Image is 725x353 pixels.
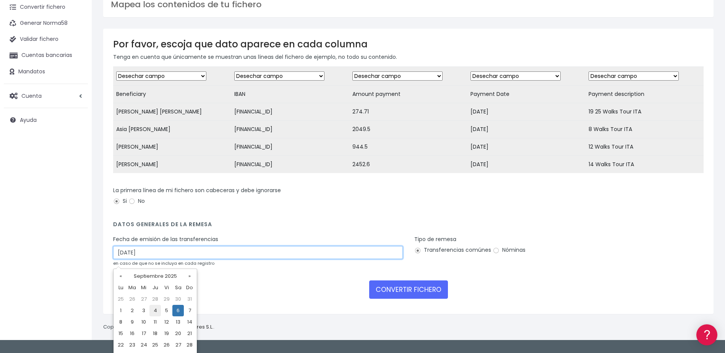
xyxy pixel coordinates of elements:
td: 2049.5 [349,121,467,138]
td: 26 [127,293,138,305]
a: Generar Norma58 [4,15,88,31]
td: [FINANCIAL_ID] [231,138,349,156]
td: 2 [127,305,138,316]
a: Información general [8,65,145,77]
td: 31 [184,293,195,305]
td: [FINANCIAL_ID] [231,103,349,121]
td: 18 [149,328,161,339]
th: Mi [138,282,149,293]
label: Nóminas [493,246,526,254]
td: 14 [184,316,195,328]
td: 28 [149,293,161,305]
th: Do [184,282,195,293]
td: 28 [184,339,195,351]
td: 16 [127,328,138,339]
a: Ayuda [4,112,88,128]
a: Formatos [8,97,145,108]
th: Vi [161,282,172,293]
td: 21 [184,328,195,339]
td: 24 [138,339,149,351]
a: POWERED BY ENCHANT [105,220,147,227]
td: 30 [172,293,184,305]
td: 11 [149,316,161,328]
label: Fecha de emisión de las transferencias [113,235,218,243]
p: Tenga en cuenta que únicamente se muestran unas líneas del fichero de ejemplo, no todo su contenido. [113,53,704,61]
td: 20 [172,328,184,339]
span: Ayuda [20,116,37,124]
td: [DATE] [467,138,586,156]
td: Amount payment [349,86,467,103]
td: 15 [115,328,127,339]
th: « [115,270,127,282]
td: 7 [184,305,195,316]
div: Facturación [8,152,145,159]
td: [PERSON_NAME] [113,156,231,173]
td: 3 [138,305,149,316]
td: 8 Walks Tour ITA [586,121,704,138]
td: 10 [138,316,149,328]
td: 25 [115,293,127,305]
td: 25 [149,339,161,351]
div: Programadores [8,183,145,191]
a: General [8,164,145,176]
td: 12 Walks Tour ITA [586,138,704,156]
a: API [8,195,145,207]
td: 944.5 [349,138,467,156]
td: 12 [161,316,172,328]
small: en caso de que no se incluya en cada registro [113,260,214,266]
th: Lu [115,282,127,293]
td: 23 [127,339,138,351]
td: 8 [115,316,127,328]
td: IBAN [231,86,349,103]
td: [DATE] [467,156,586,173]
td: Asia [PERSON_NAME] [113,121,231,138]
td: 19 [161,328,172,339]
td: 29 [161,293,172,305]
a: Cuentas bancarias [4,47,88,63]
td: 27 [138,293,149,305]
th: Sa [172,282,184,293]
td: [DATE] [467,121,586,138]
td: 26 [161,339,172,351]
label: Si [113,197,127,205]
td: Payment description [586,86,704,103]
td: 19 25 Walks Tour ITA [586,103,704,121]
th: Ju [149,282,161,293]
td: Beneficiary [113,86,231,103]
a: Perfiles de empresas [8,132,145,144]
td: 13 [172,316,184,328]
td: Payment Date [467,86,586,103]
h4: Datos generales de la remesa [113,221,704,232]
th: Ma [127,282,138,293]
td: [PERSON_NAME] [PERSON_NAME] [113,103,231,121]
td: 22 [115,339,127,351]
a: Mandatos [4,64,88,80]
label: Transferencias comúnes [414,246,491,254]
a: Validar fichero [4,31,88,47]
td: 5 [161,305,172,316]
td: 2452.6 [349,156,467,173]
th: » [184,270,195,282]
th: Septiembre 2025 [127,270,184,282]
div: Convertir ficheros [8,84,145,92]
td: 274.71 [349,103,467,121]
div: Información general [8,53,145,60]
td: [DATE] [467,103,586,121]
td: 6 [172,305,184,316]
td: 17 [138,328,149,339]
a: Videotutoriales [8,120,145,132]
button: CONVERTIR FICHERO [369,280,448,299]
p: Copyright © 2025 . [103,323,214,331]
td: [FINANCIAL_ID] [231,121,349,138]
td: 27 [172,339,184,351]
td: 4 [149,305,161,316]
td: 9 [127,316,138,328]
label: La primera línea de mi fichero son cabeceras y debe ignorarse [113,186,281,194]
td: [FINANCIAL_ID] [231,156,349,173]
a: Problemas habituales [8,108,145,120]
span: Cuenta [21,92,42,99]
label: No [128,197,145,205]
td: 14 Walks Tour ITA [586,156,704,173]
button: Contáctanos [8,204,145,218]
td: [PERSON_NAME] [113,138,231,156]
